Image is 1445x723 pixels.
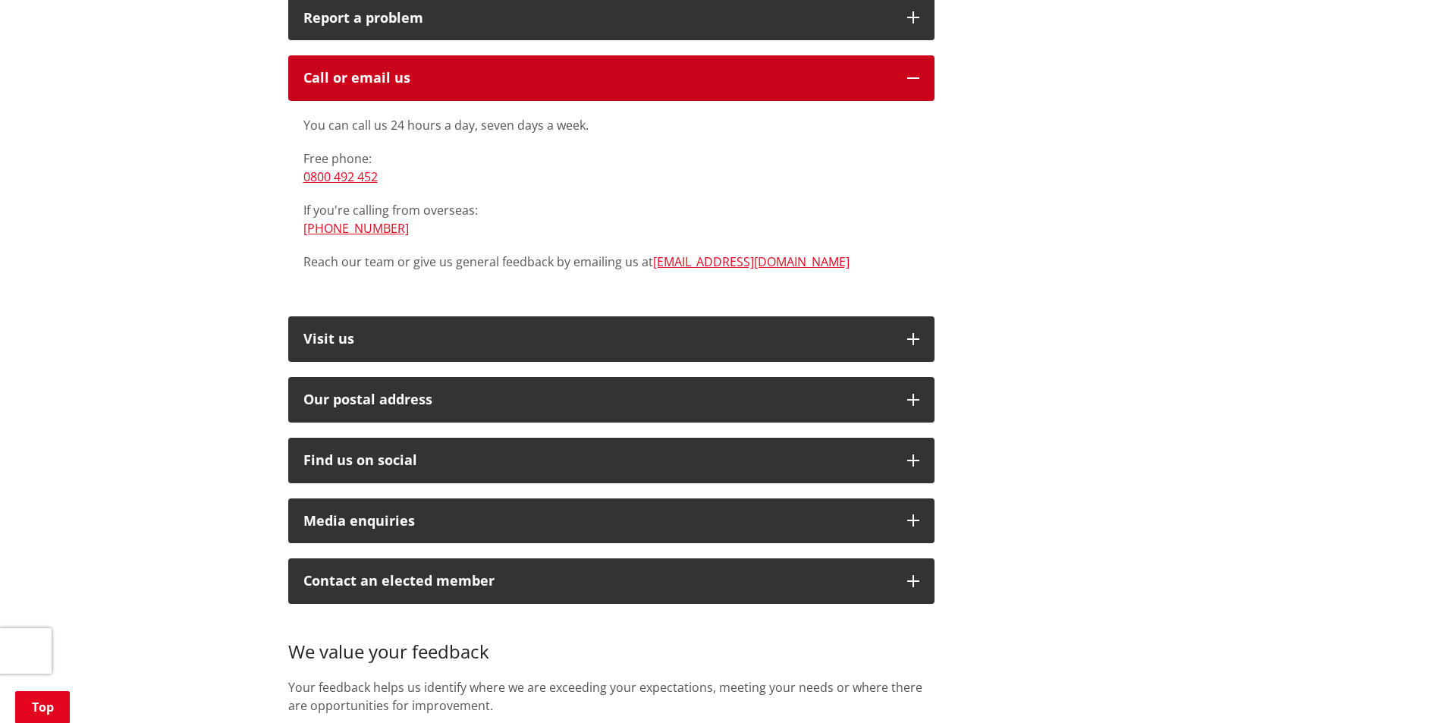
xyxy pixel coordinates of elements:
p: Reach our team or give us general feedback by emailing us at [303,253,919,271]
div: Call or email us [303,71,892,86]
h3: We value your feedback [288,619,935,663]
button: Media enquiries [288,498,935,544]
p: Visit us [303,332,892,347]
a: Top [15,691,70,723]
button: Visit us [288,316,935,362]
a: 0800 492 452 [303,168,378,185]
h2: Our postal address [303,392,892,407]
button: Find us on social [288,438,935,483]
a: [EMAIL_ADDRESS][DOMAIN_NAME] [653,253,850,270]
p: Contact an elected member [303,574,892,589]
iframe: Messenger Launcher [1375,659,1430,714]
div: Media enquiries [303,514,892,529]
p: Free phone: [303,149,919,186]
a: [PHONE_NUMBER] [303,220,409,237]
p: If you're calling from overseas: [303,201,919,237]
button: Our postal address [288,377,935,423]
p: You can call us 24 hours a day, seven days a week. [303,116,919,134]
button: Contact an elected member [288,558,935,604]
div: Find us on social [303,453,892,468]
button: Call or email us [288,55,935,101]
p: Report a problem [303,11,892,26]
p: Your feedback helps us identify where we are exceeding your expectations, meeting your needs or w... [288,678,935,715]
